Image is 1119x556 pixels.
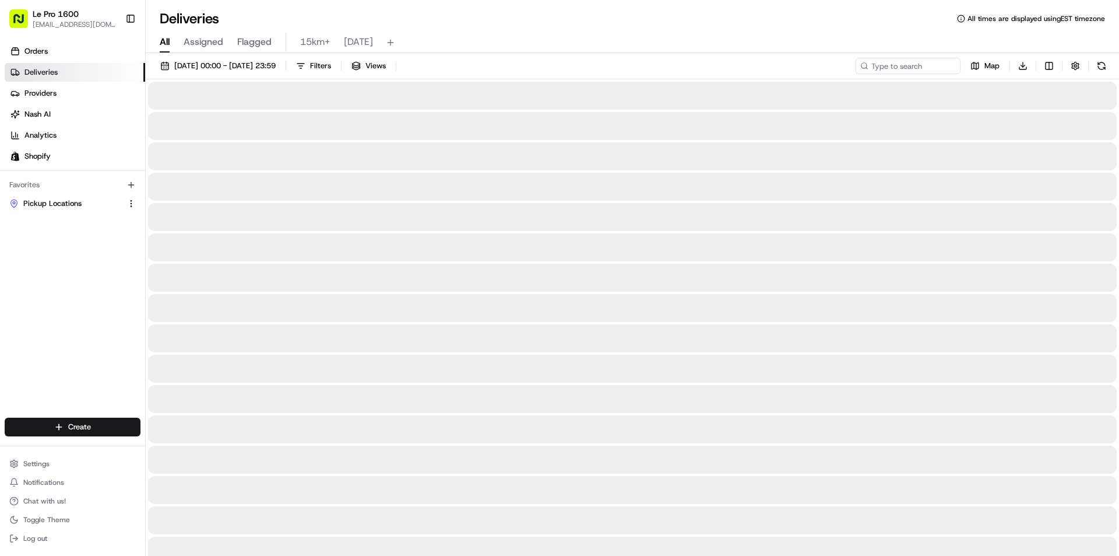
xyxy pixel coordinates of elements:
[5,456,140,472] button: Settings
[344,35,373,49] span: [DATE]
[984,61,1000,71] span: Map
[5,42,145,61] a: Orders
[160,9,219,28] h1: Deliveries
[965,58,1005,74] button: Map
[24,67,58,78] span: Deliveries
[23,198,82,209] span: Pickup Locations
[967,14,1105,23] span: All times are displayed using EST timezone
[5,63,145,82] a: Deliveries
[5,126,145,145] a: Analytics
[184,35,223,49] span: Assigned
[9,198,122,209] a: Pickup Locations
[23,534,47,543] span: Log out
[856,58,960,74] input: Type to search
[24,130,57,141] span: Analytics
[1093,58,1110,74] button: Refresh
[5,176,140,194] div: Favorites
[5,512,140,528] button: Toggle Theme
[310,61,331,71] span: Filters
[23,459,50,468] span: Settings
[5,530,140,547] button: Log out
[5,5,121,33] button: Le Pro 1600[EMAIL_ADDRESS][DOMAIN_NAME]
[10,152,20,161] img: Shopify logo
[33,20,116,29] button: [EMAIL_ADDRESS][DOMAIN_NAME]
[160,35,170,49] span: All
[24,151,51,162] span: Shopify
[68,422,91,432] span: Create
[5,84,145,103] a: Providers
[24,88,57,99] span: Providers
[5,147,145,166] a: Shopify
[365,61,386,71] span: Views
[23,515,70,524] span: Toggle Theme
[33,8,79,20] button: Le Pro 1600
[5,493,140,509] button: Chat with us!
[155,58,281,74] button: [DATE] 00:00 - [DATE] 23:59
[5,418,140,436] button: Create
[291,58,336,74] button: Filters
[5,105,145,124] a: Nash AI
[346,58,391,74] button: Views
[23,478,64,487] span: Notifications
[23,496,66,506] span: Chat with us!
[24,46,48,57] span: Orders
[24,109,51,120] span: Nash AI
[174,61,276,71] span: [DATE] 00:00 - [DATE] 23:59
[5,194,140,213] button: Pickup Locations
[300,35,330,49] span: 15km+
[5,474,140,491] button: Notifications
[237,35,272,49] span: Flagged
